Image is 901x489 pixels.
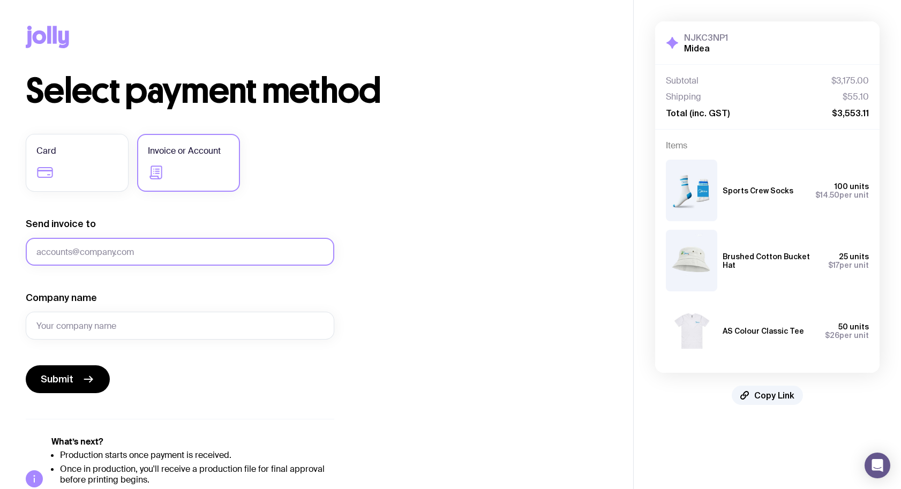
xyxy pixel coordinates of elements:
div: Open Intercom Messenger [865,453,890,478]
span: 50 units [838,322,869,331]
input: Your company name [26,312,334,340]
li: Production starts once payment is received. [60,450,334,461]
label: Company name [26,291,97,304]
span: per unit [815,191,869,199]
label: Send invoice to [26,217,96,230]
span: 25 units [839,252,869,261]
h2: Midea [684,43,728,54]
h3: Brushed Cotton Bucket Hat [723,252,820,269]
input: accounts@company.com [26,238,334,266]
h3: NJKC3NP1 [684,32,728,43]
span: Subtotal [666,76,699,86]
span: $3,175.00 [831,76,869,86]
h3: Sports Crew Socks [723,186,793,195]
h3: AS Colour Classic Tee [723,327,804,335]
span: Card [36,145,56,157]
span: 100 units [835,182,869,191]
button: Copy Link [732,386,803,405]
span: per unit [828,261,869,269]
span: Invoice or Account [148,145,221,157]
button: Submit [26,365,110,393]
h1: Select payment method [26,74,607,108]
span: Shipping [666,92,701,102]
span: $17 [828,261,839,269]
span: $3,553.11 [832,108,869,118]
li: Once in production, you'll receive a production file for final approval before printing begins. [60,464,334,485]
h5: What’s next? [51,437,334,447]
span: Submit [41,373,73,386]
span: $26 [825,331,839,340]
span: per unit [825,331,869,340]
h4: Items [666,140,869,151]
span: $55.10 [843,92,869,102]
span: Total (inc. GST) [666,108,730,118]
span: Copy Link [754,390,794,401]
span: $14.50 [815,191,839,199]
